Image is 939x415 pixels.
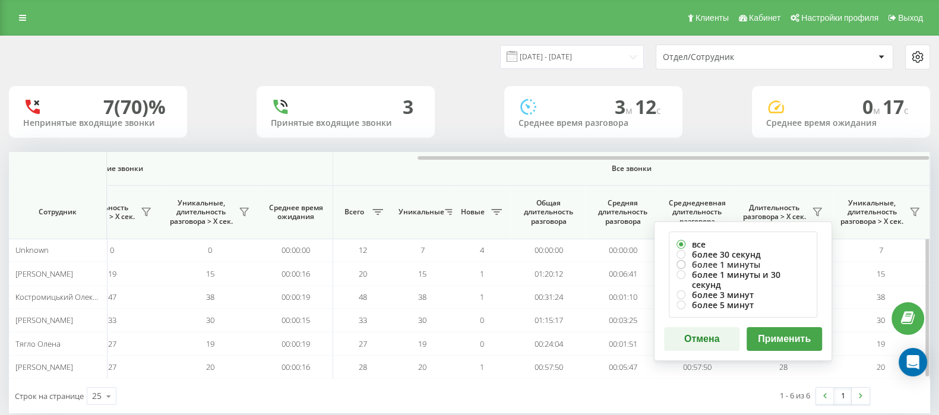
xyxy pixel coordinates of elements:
[676,270,810,290] label: более 1 минуты и 30 секунд
[480,362,484,372] span: 1
[259,239,333,262] td: 00:00:00
[15,338,61,349] span: Тягло Олена
[359,245,367,255] span: 12
[206,268,214,279] span: 15
[676,290,810,300] label: более 3 минут
[586,239,660,262] td: 00:00:00
[747,327,822,351] button: Применить
[208,245,212,255] span: 0
[877,315,885,325] span: 30
[480,338,484,349] span: 0
[421,245,425,255] span: 7
[676,239,810,249] label: все
[259,332,333,355] td: 00:00:19
[862,94,883,119] span: 0
[877,338,885,349] span: 19
[206,315,214,325] span: 30
[359,268,367,279] span: 20
[877,362,885,372] span: 20
[586,356,660,379] td: 00:05:47
[586,286,660,309] td: 00:01:10
[359,362,367,372] span: 28
[877,292,885,302] span: 38
[92,390,102,402] div: 25
[656,104,661,117] span: c
[838,198,906,226] span: Уникальные, длительность разговора > Х сек.
[676,300,810,310] label: более 5 минут
[749,13,780,23] span: Кабинет
[801,13,878,23] span: Настройки профиля
[15,315,73,325] span: [PERSON_NAME]
[399,207,441,217] span: Уникальные
[15,292,114,302] span: Костромицький Олександр
[586,262,660,285] td: 00:06:41
[480,315,484,325] span: 0
[23,118,173,128] div: Непринятые входящие звонки
[511,356,586,379] td: 00:57:50
[359,315,367,325] span: 33
[480,268,484,279] span: 1
[359,292,367,302] span: 48
[403,96,413,118] div: 3
[669,198,725,226] span: Среднедневная длительность разговора
[167,198,235,226] span: Уникальные, длительность разговора > Х сек.
[259,262,333,285] td: 00:00:16
[359,338,367,349] span: 27
[271,118,421,128] div: Принятые входящие звонки
[108,292,116,302] span: 47
[511,262,586,285] td: 01:20:12
[268,203,324,221] span: Среднее время ожидания
[676,249,810,259] label: более 30 секунд
[834,388,852,404] a: 1
[879,245,883,255] span: 7
[904,104,909,117] span: c
[15,268,73,279] span: [PERSON_NAME]
[625,104,635,117] span: м
[418,362,426,372] span: 20
[418,268,426,279] span: 15
[259,286,333,309] td: 00:00:19
[766,118,916,128] div: Среднее время ожидания
[103,96,166,118] div: 7 (70)%
[339,207,369,217] span: Всего
[779,362,788,372] span: 28
[518,118,668,128] div: Среднее время разговора
[206,292,214,302] span: 38
[480,292,484,302] span: 1
[780,389,810,401] div: 1 - 6 из 6
[480,245,484,255] span: 4
[511,332,586,355] td: 00:24:04
[586,309,660,332] td: 00:03:25
[108,268,116,279] span: 19
[15,245,49,255] span: Unknown
[615,94,635,119] span: 3
[635,94,661,119] span: 12
[368,164,894,173] span: Все звонки
[695,13,729,23] span: Клиенты
[418,315,426,325] span: 30
[110,245,114,255] span: 0
[108,338,116,349] span: 27
[899,348,927,376] div: Open Intercom Messenger
[664,327,739,351] button: Отмена
[15,362,73,372] span: [PERSON_NAME]
[418,338,426,349] span: 19
[511,309,586,332] td: 01:15:17
[418,292,426,302] span: 38
[898,13,923,23] span: Выход
[15,391,84,401] span: Строк на странице
[108,315,116,325] span: 33
[877,268,885,279] span: 15
[206,362,214,372] span: 20
[259,356,333,379] td: 00:00:16
[108,362,116,372] span: 27
[740,203,808,221] span: Длительность разговора > Х сек.
[676,259,810,270] label: более 1 минуты
[660,356,734,379] td: 00:57:50
[520,198,577,226] span: Общая длительность разговора
[586,332,660,355] td: 00:01:51
[883,94,909,119] span: 17
[511,286,586,309] td: 00:31:24
[19,207,96,217] span: Сотрудник
[663,52,805,62] div: Отдел/Сотрудник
